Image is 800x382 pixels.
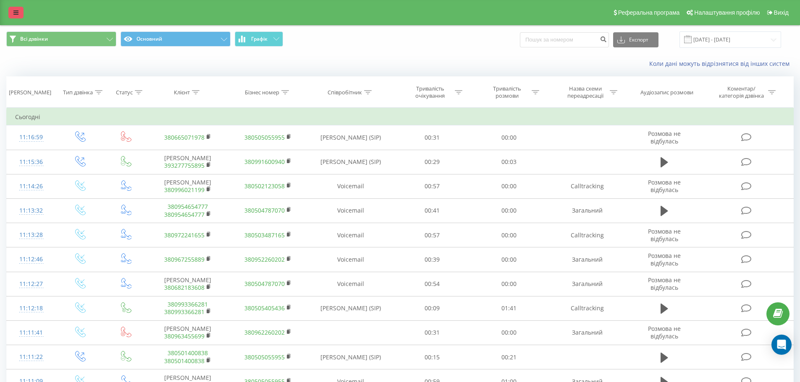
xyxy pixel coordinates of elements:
[164,308,205,316] a: 380993366281
[308,198,394,223] td: Voicemail
[168,349,208,357] a: 380501400838
[308,247,394,272] td: Voicemail
[648,130,681,145] span: Розмова не відбулась
[394,296,471,320] td: 00:09
[244,182,285,190] a: 380502123058
[694,9,760,16] span: Налаштування профілю
[148,150,228,174] td: [PERSON_NAME]
[15,349,47,365] div: 11:11:22
[648,227,681,243] span: Розмова не відбулась
[308,150,394,174] td: [PERSON_NAME] (SIP)
[164,186,205,194] a: 380996021199
[640,89,693,96] div: Аудіозапис розмови
[15,154,47,170] div: 11:15:36
[471,150,548,174] td: 00:03
[15,129,47,146] div: 11:16:59
[244,304,285,312] a: 380505405436
[648,178,681,194] span: Розмова не відбулась
[328,89,362,96] div: Співробітник
[244,231,285,239] a: 380503487165
[547,272,627,296] td: Загальний
[6,31,116,47] button: Всі дзвінки
[244,158,285,166] a: 380991600940
[648,252,681,267] span: Розмова не відбулась
[116,89,133,96] div: Статус
[471,174,548,198] td: 00:00
[164,133,205,141] a: 380665071978
[63,89,93,96] div: Тип дзвінка
[244,206,285,214] a: 380504787070
[394,345,471,369] td: 00:15
[164,357,205,365] a: 380501400838
[394,320,471,345] td: 00:31
[148,272,228,296] td: [PERSON_NAME]
[471,223,548,247] td: 00:00
[520,32,609,47] input: Пошук за номером
[244,280,285,288] a: 380504787070
[15,178,47,195] div: 11:14:26
[471,272,548,296] td: 00:00
[121,31,231,47] button: Основний
[471,320,548,345] td: 00:00
[308,174,394,198] td: Voicemail
[471,198,548,223] td: 00:00
[648,325,681,340] span: Розмова не відбулась
[308,125,394,150] td: [PERSON_NAME] (SIP)
[308,296,394,320] td: [PERSON_NAME] (SIP)
[15,227,47,243] div: 11:13:28
[649,60,794,68] a: Коли дані можуть відрізнятися вiд інших систем
[244,133,285,141] a: 380505055955
[771,335,792,355] div: Open Intercom Messenger
[148,320,228,345] td: [PERSON_NAME]
[20,36,48,42] span: Всі дзвінки
[308,272,394,296] td: Voicemail
[471,296,548,320] td: 01:41
[408,85,453,99] div: Тривалість очікування
[245,89,279,96] div: Бізнес номер
[164,283,205,291] a: 380682183608
[244,255,285,263] a: 380952260202
[394,174,471,198] td: 00:57
[394,247,471,272] td: 00:39
[394,198,471,223] td: 00:41
[251,36,268,42] span: Графік
[485,85,530,99] div: Тривалість розмови
[164,255,205,263] a: 380967255889
[308,223,394,247] td: Voicemail
[774,9,789,16] span: Вихід
[164,210,205,218] a: 380954654777
[15,276,47,292] div: 11:12:27
[618,9,680,16] span: Реферальна програма
[244,328,285,336] a: 380962260202
[717,85,766,99] div: Коментар/категорія дзвінка
[547,247,627,272] td: Загальний
[15,203,47,219] div: 11:13:32
[244,353,285,361] a: 380505055955
[308,345,394,369] td: [PERSON_NAME] (SIP)
[394,125,471,150] td: 00:31
[9,89,51,96] div: [PERSON_NAME]
[547,320,627,345] td: Загальний
[394,272,471,296] td: 00:54
[394,223,471,247] td: 00:57
[168,300,208,308] a: 380993366281
[148,174,228,198] td: [PERSON_NAME]
[235,31,283,47] button: Графік
[547,198,627,223] td: Загальний
[547,296,627,320] td: Calltracking
[15,251,47,268] div: 11:12:46
[164,231,205,239] a: 380972241655
[648,276,681,291] span: Розмова не відбулась
[547,223,627,247] td: Calltracking
[7,109,794,125] td: Сьогодні
[547,174,627,198] td: Calltracking
[471,125,548,150] td: 00:00
[613,32,658,47] button: Експорт
[15,300,47,317] div: 11:12:18
[563,85,608,99] div: Назва схеми переадресації
[471,345,548,369] td: 00:21
[394,150,471,174] td: 00:29
[168,203,208,210] a: 380954654777
[164,332,205,340] a: 380963455699
[174,89,190,96] div: Клієнт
